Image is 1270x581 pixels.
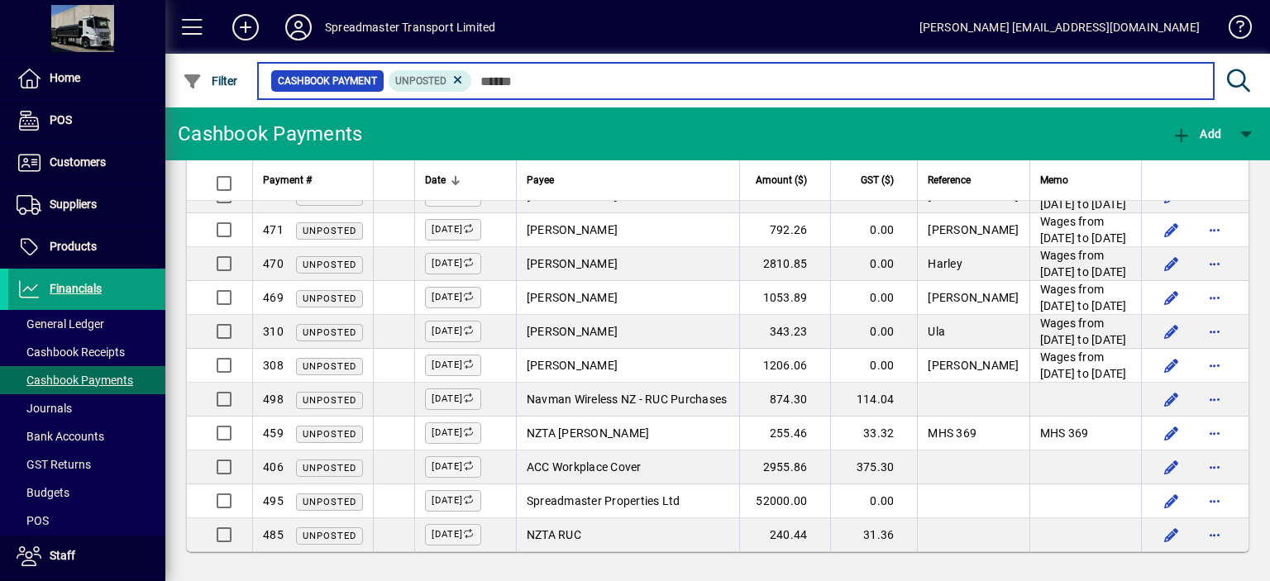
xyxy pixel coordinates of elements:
div: Payment # [263,171,363,189]
label: [DATE] [425,253,481,274]
span: Products [50,240,97,253]
span: Date [425,171,446,189]
td: 1053.89 [739,281,830,315]
span: Wages from [DATE] to [DATE] [1040,350,1127,380]
div: Memo [1040,171,1131,189]
span: Staff [50,549,75,562]
mat-chip: Transaction status: Unposted [389,70,472,92]
td: 2955.86 [739,450,830,484]
span: Suppliers [50,198,97,211]
div: Date [425,171,506,189]
div: Reference [928,171,1019,189]
button: Add [219,12,272,42]
div: Payee [527,171,730,189]
td: 0.00 [830,213,917,247]
a: POS [8,100,165,141]
span: Unposted [303,293,356,304]
td: 874.30 [739,383,830,417]
div: Spreadmaster Transport Limited [325,14,495,40]
span: Amount ($) [756,171,807,189]
td: 343.23 [739,315,830,349]
span: Home [50,71,80,84]
button: Edit [1158,420,1185,446]
td: 240.44 [739,518,830,551]
span: Unposted [303,260,356,270]
span: Journals [17,402,72,415]
button: Edit [1158,250,1185,277]
button: More options [1201,183,1228,209]
td: 0.00 [830,349,917,383]
span: Payee [527,171,554,189]
span: Wages from [DATE] to [DATE] [1040,283,1127,312]
button: More options [1201,217,1228,243]
span: Filter [183,74,238,88]
td: 33.32 [830,417,917,450]
td: 0.00 [830,247,917,281]
button: More options [1201,284,1228,311]
span: GST Returns [17,458,91,471]
span: Bank Accounts [17,430,104,443]
span: 459 [263,426,284,440]
span: Unposted [395,75,446,87]
td: 0.00 [830,281,917,315]
span: [PERSON_NAME] [928,291,1019,304]
button: More options [1201,454,1228,480]
td: 2810.85 [739,247,830,281]
span: Payment # [263,171,312,189]
span: 310 [263,325,284,338]
span: Add [1172,127,1221,140]
button: More options [1201,318,1228,345]
span: 498 [263,393,284,406]
a: Staff [8,536,165,577]
button: More options [1201,386,1228,412]
td: 114.04 [830,383,917,417]
td: 0.00 [830,484,917,518]
span: Unposted [303,497,356,507]
button: Filter [179,66,242,96]
span: Customers [50,155,106,169]
button: Edit [1158,454,1185,480]
td: 1206.06 [739,349,830,383]
span: [PERSON_NAME] [527,223,618,236]
div: Cashbook Payments [178,121,362,147]
span: 406 [263,460,284,474]
label: [DATE] [425,490,481,512]
span: Unposted [303,361,356,372]
a: Products [8,226,165,268]
button: Edit [1158,352,1185,379]
span: POS [17,514,49,527]
span: 472 [263,189,284,202]
button: Edit [1158,521,1185,548]
button: Edit [1158,488,1185,514]
span: POS [50,113,72,126]
td: 31.36 [830,518,917,551]
span: Unposted [303,429,356,440]
span: [PERSON_NAME] [527,291,618,304]
a: Cashbook Receipts [8,338,165,366]
label: [DATE] [425,388,481,410]
td: 792.26 [739,213,830,247]
td: 0.00 [830,315,917,349]
span: Cashbook Receipts [17,345,125,359]
button: More options [1201,521,1228,548]
span: Unposted [303,192,356,202]
span: Financials [50,282,102,295]
label: [DATE] [425,524,481,545]
label: [DATE] [425,287,481,308]
span: 495 [263,494,284,507]
span: Budgets [17,486,69,499]
span: [PERSON_NAME] [928,223,1019,236]
button: Add [1167,119,1225,149]
label: [DATE] [425,456,481,478]
span: Unposted [303,463,356,474]
button: More options [1201,488,1228,514]
span: 471 [263,223,284,236]
span: Wages from [DATE] to [DATE] [1040,249,1127,279]
div: GST ($) [841,171,909,189]
button: Edit [1158,386,1185,412]
span: Wages from [DATE] to [DATE] [1040,317,1127,346]
a: Bank Accounts [8,422,165,450]
a: Budgets [8,479,165,507]
a: Journals [8,394,165,422]
span: GST ($) [861,171,894,189]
